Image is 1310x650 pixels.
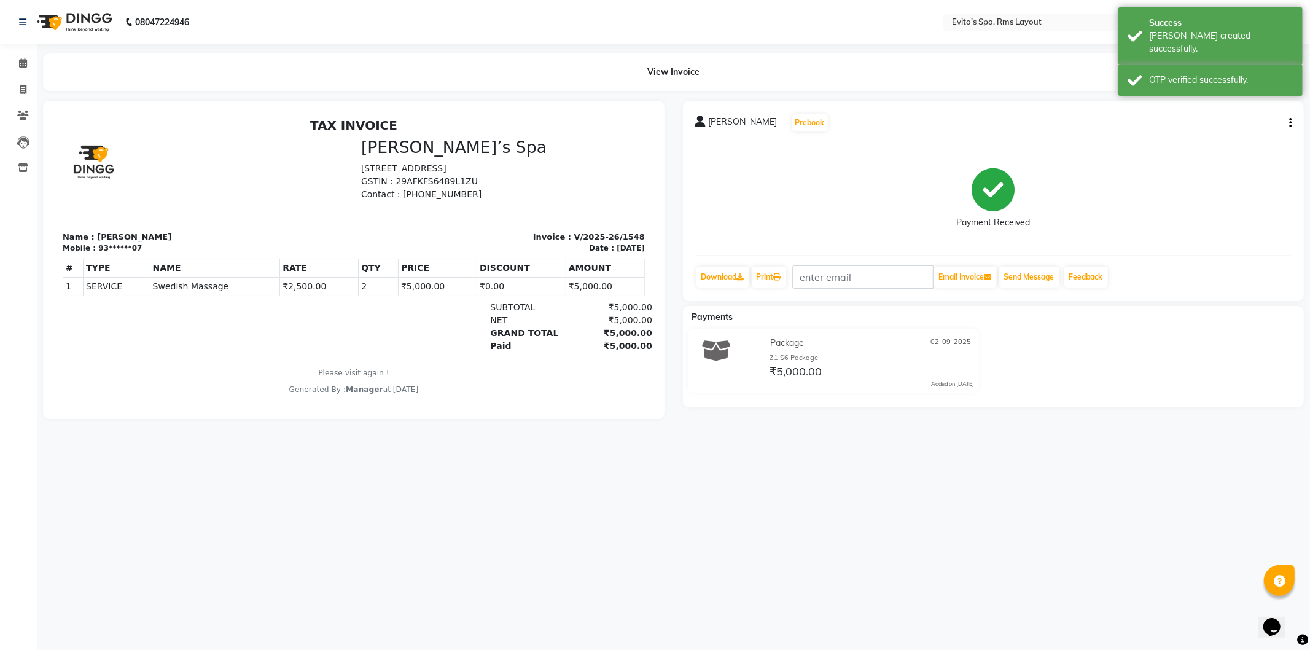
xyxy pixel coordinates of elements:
[422,165,511,183] td: ₹0.00
[930,337,971,350] span: 02-09-2025
[427,227,512,240] div: Paid
[956,217,1030,230] div: Payment Received
[770,353,975,363] div: Z1 S6 Package
[1258,601,1298,638] iframe: chat widget
[512,227,597,240] div: ₹5,000.00
[28,165,95,183] td: SERVICE
[7,130,41,141] div: Mobile :
[512,188,597,201] div: ₹5,000.00
[7,271,590,282] div: Generated By : at [DATE]
[98,167,222,180] span: Swedish Massage
[306,62,590,75] p: GSTIN : 29AFKFS6489L1ZU
[7,254,590,265] p: Please visit again !
[510,165,589,183] td: ₹5,000.00
[512,201,597,214] div: ₹5,000.00
[303,165,343,183] td: 2
[225,146,303,165] th: RATE
[290,272,328,281] span: Manager
[1149,29,1293,55] div: Bill created successfully.
[343,165,422,183] td: ₹5,000.00
[709,116,778,133] span: [PERSON_NAME]
[7,5,590,20] h2: TAX INVOICE
[1149,17,1293,29] div: Success
[225,165,303,183] td: ₹2,500.00
[534,130,559,141] div: Date :
[306,49,590,62] p: [STREET_ADDRESS]
[1149,74,1293,87] div: OTP verified successfully.
[999,267,1059,288] button: Send Message
[306,75,590,88] p: Contact : [PHONE_NUMBER]
[427,188,512,201] div: SUBTOTAL
[692,311,733,323] span: Payments
[561,130,590,141] div: [DATE]
[343,146,422,165] th: PRICE
[696,267,749,288] a: Download
[934,267,997,288] button: Email Invoice
[427,201,512,214] div: NET
[770,364,822,382] span: ₹5,000.00
[427,214,512,227] div: GRAND TOTAL
[752,267,786,288] a: Print
[1064,267,1108,288] a: Feedback
[422,146,511,165] th: DISCOUNT
[303,146,343,165] th: QTY
[931,380,974,388] div: Added on [DATE]
[510,146,589,165] th: AMOUNT
[43,53,1304,91] div: View Invoice
[306,25,590,44] h3: [PERSON_NAME]’s Spa
[306,118,590,130] p: Invoice : V/2025-26/1548
[95,146,225,165] th: NAME
[7,118,291,130] p: Name : [PERSON_NAME]
[8,146,28,165] th: #
[8,165,28,183] td: 1
[792,265,934,289] input: enter email
[31,5,115,39] img: logo
[135,5,189,39] b: 08047224946
[771,337,805,350] span: Package
[792,114,828,131] button: Prebook
[28,146,95,165] th: TYPE
[512,214,597,227] div: ₹5,000.00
